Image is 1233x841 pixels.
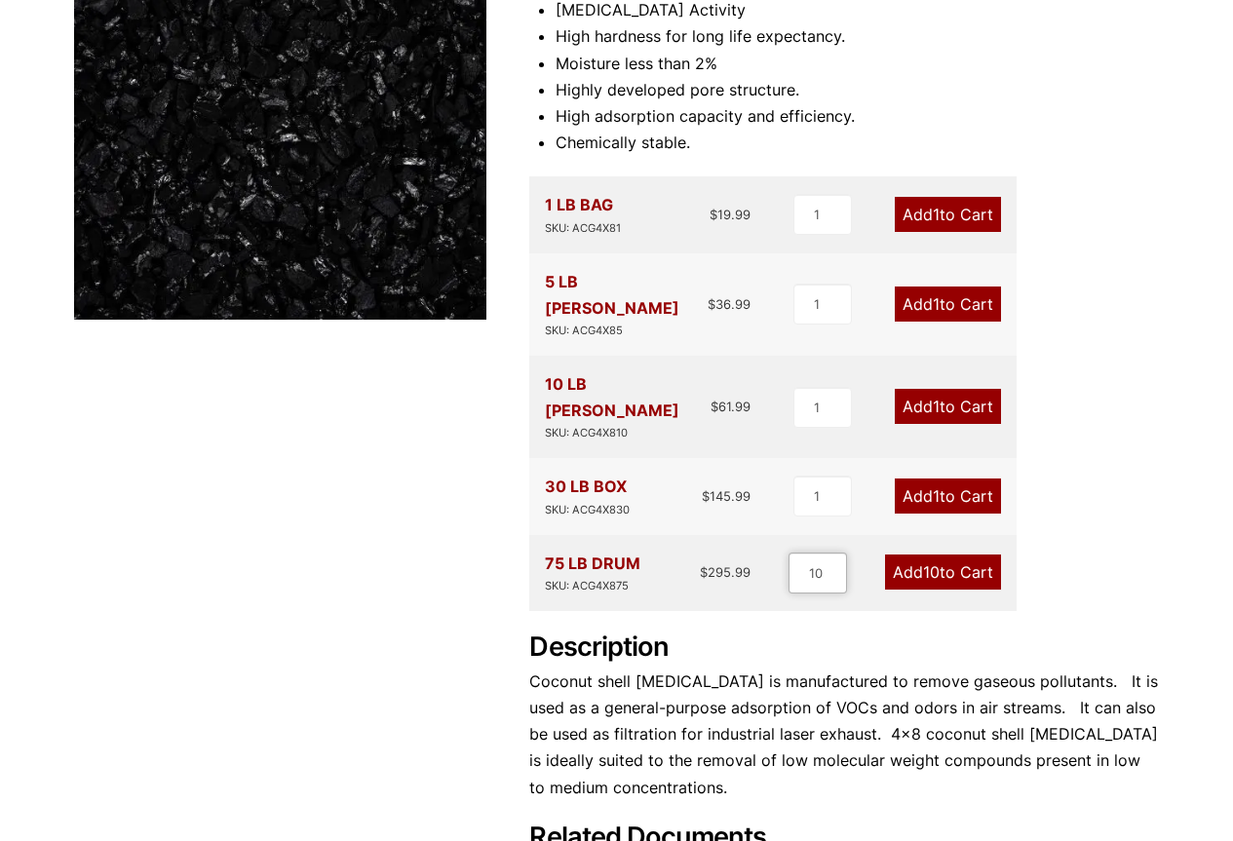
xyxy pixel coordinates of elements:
[895,287,1001,322] a: Add1to Cart
[923,562,940,582] span: 10
[556,103,1159,130] li: High adsorption capacity and efficiency.
[545,577,640,595] div: SKU: ACG4X875
[556,130,1159,156] li: Chemically stable.
[545,322,708,340] div: SKU: ACG4X85
[545,551,640,595] div: 75 LB DRUM
[556,77,1159,103] li: Highly developed pore structure.
[545,501,630,519] div: SKU: ACG4X830
[545,371,711,442] div: 10 LB [PERSON_NAME]
[702,488,710,504] span: $
[700,564,708,580] span: $
[702,488,751,504] bdi: 145.99
[545,219,621,238] div: SKU: ACG4X81
[895,389,1001,424] a: Add1to Cart
[710,207,717,222] span: $
[529,669,1159,801] p: Coconut shell [MEDICAL_DATA] is manufactured to remove gaseous pollutants. It is used as a genera...
[545,192,621,237] div: 1 LB BAG
[710,207,751,222] bdi: 19.99
[711,399,718,414] span: $
[933,486,940,506] span: 1
[556,23,1159,50] li: High hardness for long life expectancy.
[885,554,1001,590] a: Add10to Cart
[711,399,751,414] bdi: 61.99
[933,397,940,416] span: 1
[708,296,751,312] bdi: 36.99
[700,564,751,580] bdi: 295.99
[545,424,711,442] div: SKU: ACG4X810
[895,478,1001,514] a: Add1to Cart
[529,631,1159,664] h2: Description
[933,294,940,314] span: 1
[933,205,940,224] span: 1
[545,474,630,518] div: 30 LB BOX
[556,51,1159,77] li: Moisture less than 2%
[545,269,708,340] div: 5 LB [PERSON_NAME]
[895,197,1001,232] a: Add1to Cart
[708,296,715,312] span: $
